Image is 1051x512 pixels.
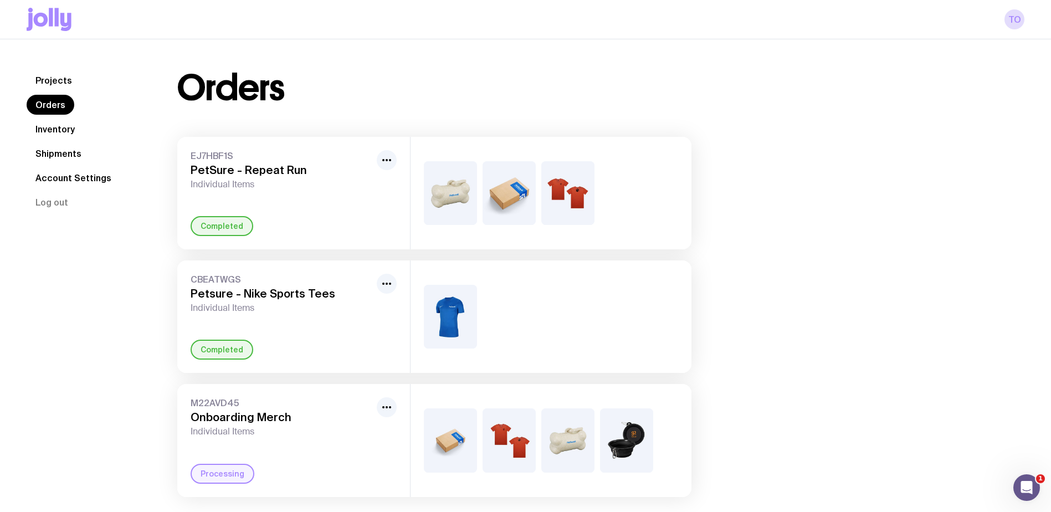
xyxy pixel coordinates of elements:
span: Individual Items [191,179,372,190]
span: EJ7HBF1S [191,150,372,161]
h3: Onboarding Merch [191,411,372,424]
h3: PetSure - Repeat Run [191,163,372,177]
span: Individual Items [191,303,372,314]
span: CBEATWGS [191,274,372,285]
div: Processing [191,464,254,484]
span: Individual Items [191,426,372,437]
a: Account Settings [27,168,120,188]
div: Completed [191,340,253,360]
a: Orders [27,95,74,115]
span: 1 [1036,474,1045,483]
a: Projects [27,70,81,90]
div: Completed [191,216,253,236]
h3: Petsure - Nike Sports Tees [191,287,372,300]
a: Shipments [27,144,90,163]
h1: Orders [177,70,284,106]
a: Inventory [27,119,84,139]
button: Log out [27,192,77,212]
iframe: Intercom live chat [1013,474,1040,501]
a: TO [1004,9,1024,29]
span: M22AVD45 [191,397,372,408]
